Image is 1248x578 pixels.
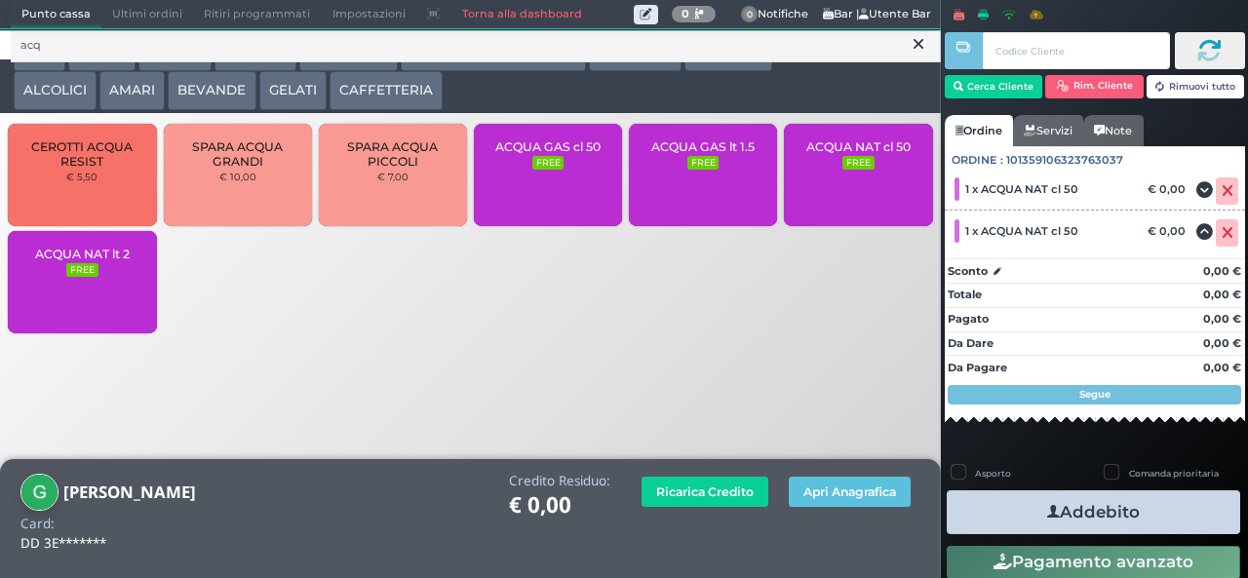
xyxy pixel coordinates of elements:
span: Ordine : [952,152,1003,169]
strong: 0,00 € [1203,361,1241,374]
strong: Da Pagare [948,361,1007,374]
div: € 0,00 [1145,182,1195,196]
strong: Totale [948,288,982,301]
small: € 5,50 [66,171,97,182]
span: 1 x ACQUA NAT cl 50 [965,224,1078,238]
a: Ordine [945,115,1013,146]
button: Addebito [947,490,1240,534]
input: Codice Cliente [983,32,1169,69]
span: ACQUA GAS cl 50 [495,139,601,154]
span: ACQUA NAT lt 2 [35,247,130,261]
button: Rim. Cliente [1045,75,1144,98]
button: GELATI [259,71,327,110]
span: 101359106323763037 [1006,152,1123,169]
a: Torna alla dashboard [450,1,592,28]
strong: 0,00 € [1203,336,1241,350]
span: 1 x ACQUA NAT cl 50 [965,182,1078,196]
a: Note [1083,115,1143,146]
button: ALCOLICI [14,71,97,110]
strong: Pagato [948,312,989,326]
strong: 0,00 € [1203,264,1241,278]
h4: Card: [20,517,55,531]
button: Apri Anagrafica [789,477,911,507]
b: [PERSON_NAME] [63,481,196,503]
span: CEROTTI ACQUA RESIST [24,139,140,169]
img: GIANFRANCO [20,474,58,512]
small: € 10,00 [219,171,256,182]
label: Comanda prioritaria [1129,467,1219,480]
label: Asporto [975,467,1011,480]
h4: Credito Residuo: [509,474,610,488]
span: ACQUA GAS lt 1.5 [651,139,755,154]
span: Ritiri programmati [193,1,321,28]
button: BEVANDE [168,71,255,110]
button: Rimuovi tutto [1147,75,1245,98]
div: € 0,00 [1145,224,1195,238]
small: FREE [532,156,564,170]
small: FREE [842,156,874,170]
button: AMARI [99,71,165,110]
span: SPARA ACQUA PICCOLI [335,139,451,169]
span: Ultimi ordini [101,1,193,28]
span: ACQUA NAT cl 50 [806,139,911,154]
span: SPARA ACQUA GRANDI [179,139,295,169]
button: Ricarica Credito [642,477,768,507]
strong: Segue [1079,388,1111,401]
strong: 0,00 € [1203,312,1241,326]
a: Servizi [1013,115,1083,146]
h1: € 0,00 [509,493,610,518]
b: 0 [682,7,689,20]
span: Punto cassa [11,1,101,28]
input: Ricerca articolo [11,29,941,63]
strong: 0,00 € [1203,288,1241,301]
button: Cerca Cliente [945,75,1043,98]
small: FREE [66,263,97,277]
button: CAFFETTERIA [330,71,443,110]
strong: Sconto [948,263,988,280]
span: 0 [741,6,759,23]
span: Impostazioni [322,1,416,28]
strong: Da Dare [948,336,994,350]
small: FREE [687,156,719,170]
small: € 7,00 [377,171,409,182]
